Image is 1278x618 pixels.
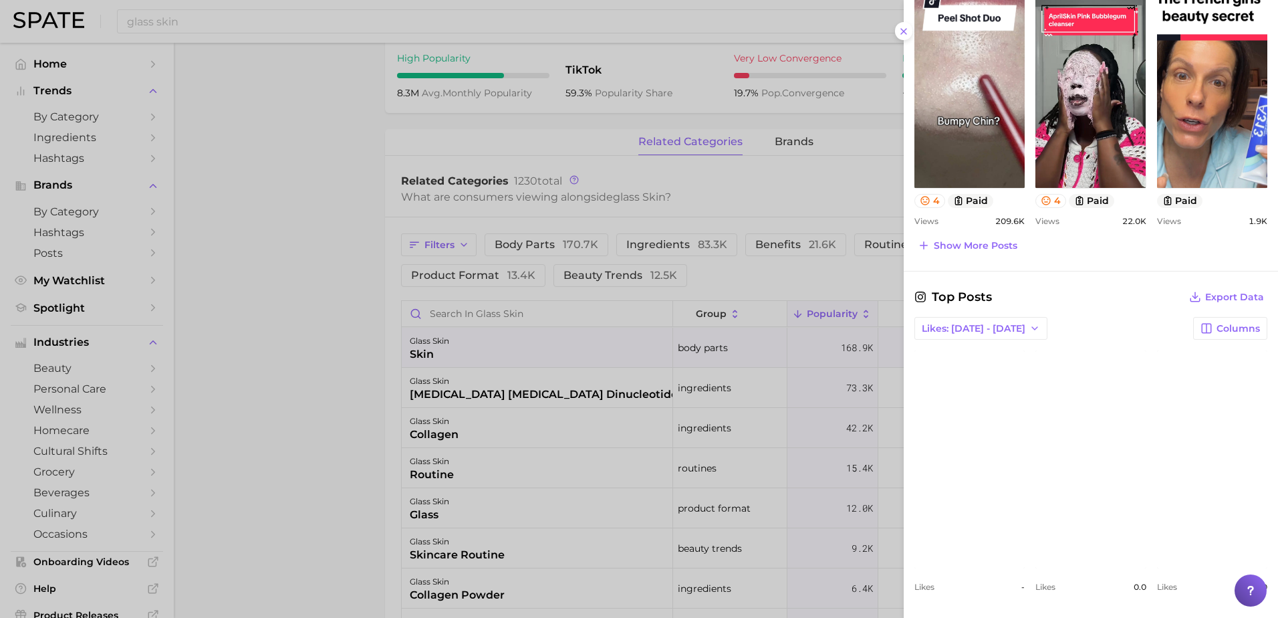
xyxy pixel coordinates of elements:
span: Likes [1035,582,1055,592]
span: Show more posts [934,240,1017,251]
span: 0.0 [1134,582,1146,592]
span: Likes [914,582,934,592]
button: Likes: [DATE] - [DATE] [914,317,1047,340]
button: Export Data [1186,288,1267,306]
button: paid [1157,194,1203,208]
span: Top Posts [914,288,992,306]
span: Columns [1217,323,1260,334]
span: 209.6k [995,216,1025,226]
span: Views [1035,216,1059,226]
button: Show more posts [914,236,1021,255]
span: Views [1157,216,1181,226]
span: 22.0k [1122,216,1146,226]
button: 4 [1035,194,1066,208]
button: Columns [1193,317,1267,340]
span: Likes [1157,582,1177,592]
button: paid [948,194,994,208]
span: Views [914,216,938,226]
button: paid [1069,194,1115,208]
span: Export Data [1205,292,1264,303]
span: 1.9k [1249,216,1267,226]
span: Likes: [DATE] - [DATE] [922,323,1025,334]
button: 4 [914,194,945,208]
span: - [1021,582,1025,592]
